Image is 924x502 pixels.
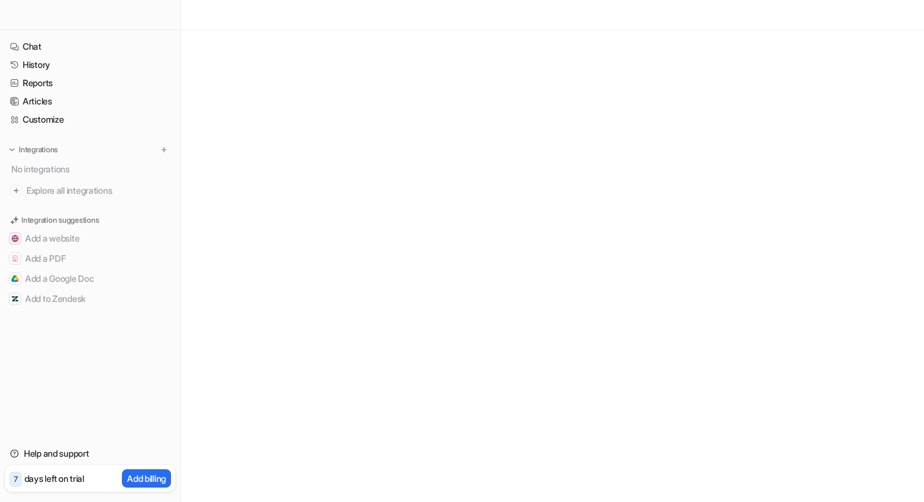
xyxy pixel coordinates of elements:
img: Add a Google Doc [11,275,19,282]
img: explore all integrations [10,184,23,197]
p: Integration suggestions [21,215,99,226]
button: Add to ZendeskAdd to Zendesk [5,289,175,309]
img: Add a PDF [11,255,19,262]
p: days left on trial [25,472,84,485]
button: Add a Google DocAdd a Google Doc [5,269,175,289]
button: Integrations [5,143,62,156]
div: No integrations [8,159,175,179]
button: Add billing [122,469,171,488]
button: Add a websiteAdd a website [5,228,175,248]
a: Chat [5,38,175,55]
a: Customize [5,111,175,128]
img: Add to Zendesk [11,295,19,303]
a: Articles [5,92,175,110]
a: History [5,56,175,74]
a: Help and support [5,445,175,462]
img: Add a website [11,235,19,242]
img: menu_add.svg [160,145,168,154]
button: Add a PDFAdd a PDF [5,248,175,269]
a: Explore all integrations [5,182,175,199]
p: 7 [14,474,18,485]
p: Add billing [127,472,166,485]
span: Explore all integrations [26,181,170,201]
img: expand menu [8,145,16,154]
p: Integrations [19,145,58,155]
a: Reports [5,74,175,92]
